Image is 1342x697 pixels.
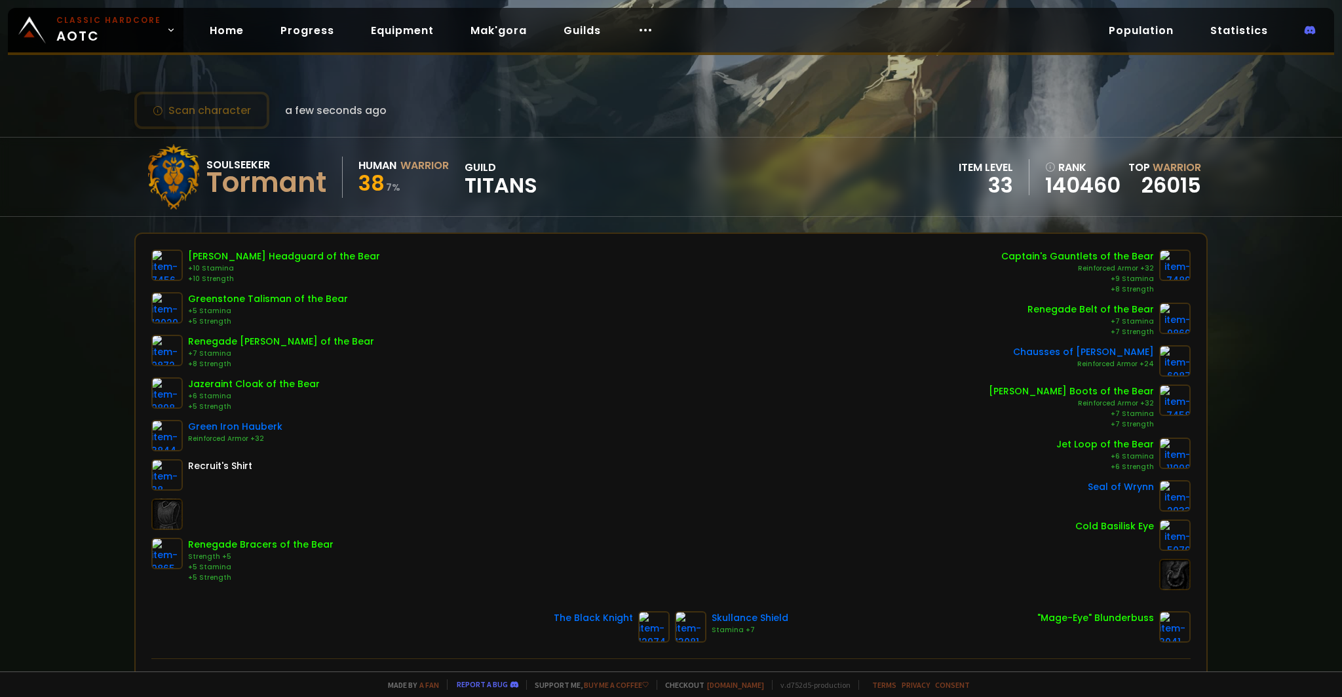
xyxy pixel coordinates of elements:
[206,173,326,193] div: Tormant
[1141,170,1201,200] a: 26015
[188,459,252,473] div: Recruit's Shirt
[188,359,374,369] div: +8 Strength
[188,250,380,263] div: [PERSON_NAME] Headguard of the Bear
[1027,316,1154,327] div: +7 Stamina
[772,680,851,690] span: v. d752d5 - production
[1159,611,1191,643] img: item-3041
[675,611,706,643] img: item-13081
[457,679,508,689] a: Report a bug
[1037,611,1154,625] div: "Mage-Eye" Blunderbuss
[188,335,374,348] div: Renegade [PERSON_NAME] of the Bear
[188,263,380,274] div: +10 Stamina
[959,159,1013,176] div: item level
[1001,263,1154,274] div: Reinforced Armor +32
[1045,176,1121,195] a: 140460
[1001,284,1154,295] div: +8 Strength
[188,306,348,316] div: +5 Stamina
[1159,303,1191,334] img: item-9869
[1153,160,1201,175] span: Warrior
[1075,519,1154,533] div: Cold Basilisk Eye
[1159,385,1191,416] img: item-7458
[151,335,183,366] img: item-9872
[134,92,269,129] button: Scan character
[270,17,345,44] a: Progress
[460,17,537,44] a: Mak'gora
[188,573,334,583] div: +5 Strength
[1013,345,1154,359] div: Chausses of [PERSON_NAME]
[151,420,183,451] img: item-3844
[465,176,537,195] span: Titans
[1159,519,1191,551] img: item-5079
[1027,327,1154,337] div: +7 Strength
[56,14,161,46] span: AOTC
[707,680,764,690] a: [DOMAIN_NAME]
[188,402,320,412] div: +5 Strength
[285,102,387,119] span: a few seconds ago
[1056,438,1154,451] div: Jet Loop of the Bear
[358,157,396,174] div: Human
[989,419,1154,430] div: +7 Strength
[8,8,183,52] a: Classic HardcoreAOTC
[1159,480,1191,512] img: item-2933
[360,17,444,44] a: Equipment
[380,680,439,690] span: Made by
[989,385,1154,398] div: [PERSON_NAME] Boots of the Bear
[465,159,537,195] div: guild
[1098,17,1184,44] a: Population
[989,398,1154,409] div: Reinforced Armor +32
[1159,345,1191,377] img: item-6087
[1013,359,1154,369] div: Reinforced Armor +24
[1001,274,1154,284] div: +9 Stamina
[526,680,649,690] span: Support me,
[712,611,788,625] div: Skullance Shield
[188,316,348,327] div: +5 Strength
[1159,438,1191,469] img: item-11998
[56,14,161,26] small: Classic Hardcore
[358,168,385,198] span: 38
[584,680,649,690] a: Buy me a coffee
[1159,250,1191,281] img: item-7489
[188,292,348,306] div: Greenstone Talisman of the Bear
[151,538,183,569] img: item-9865
[872,680,896,690] a: Terms
[657,680,764,690] span: Checkout
[959,176,1013,195] div: 33
[638,611,670,643] img: item-12974
[151,377,183,409] img: item-9898
[1088,480,1154,494] div: Seal of Wrynn
[206,157,326,173] div: Soulseeker
[1056,462,1154,472] div: +6 Strength
[935,680,970,690] a: Consent
[188,538,334,552] div: Renegade Bracers of the Bear
[188,434,282,444] div: Reinforced Armor +32
[188,391,320,402] div: +6 Stamina
[188,420,282,434] div: Green Iron Hauberk
[151,459,183,491] img: item-38
[1056,451,1154,462] div: +6 Stamina
[386,181,400,194] small: 7 %
[151,292,183,324] img: item-12029
[1128,159,1201,176] div: Top
[188,377,320,391] div: Jazeraint Cloak of the Bear
[553,17,611,44] a: Guilds
[188,562,334,573] div: +5 Stamina
[712,625,788,635] div: Stamina +7
[151,250,183,281] img: item-7456
[400,157,449,174] div: Warrior
[188,552,334,562] div: Strength +5
[1001,250,1154,263] div: Captain's Gauntlets of the Bear
[554,611,633,625] div: The Black Knight
[1027,303,1154,316] div: Renegade Belt of the Bear
[188,274,380,284] div: +10 Strength
[1200,17,1278,44] a: Statistics
[199,17,254,44] a: Home
[188,348,374,359] div: +7 Stamina
[419,680,439,690] a: a fan
[1045,159,1121,176] div: rank
[989,409,1154,419] div: +7 Stamina
[902,680,930,690] a: Privacy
